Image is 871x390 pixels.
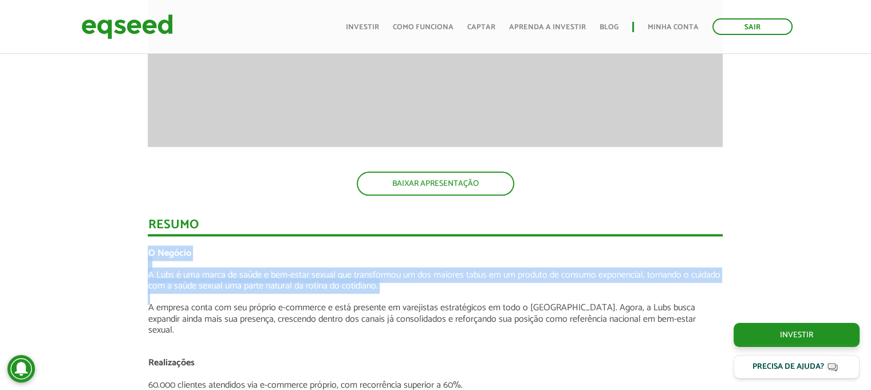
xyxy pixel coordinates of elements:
[148,245,191,261] strong: O Negócio
[600,24,618,31] a: Blog
[148,270,723,291] p: A Lubs é uma marca de saúde e bem-estar sexual que transformou um dos maiores tabus em um produto...
[734,323,860,347] a: Investir
[148,219,723,236] div: Resumo
[357,171,514,196] a: BAIXAR APRESENTAÇÃO
[346,24,379,31] a: Investir
[467,24,495,31] a: Captar
[648,24,699,31] a: Minha conta
[81,11,173,42] img: EqSeed
[148,355,194,370] strong: Realizações
[712,18,793,35] a: Sair
[148,302,723,336] p: A empresa conta com seu próprio e-commerce e está presente em varejistas estratégicos em todo o [...
[393,24,454,31] a: Como funciona
[509,24,586,31] a: Aprenda a investir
